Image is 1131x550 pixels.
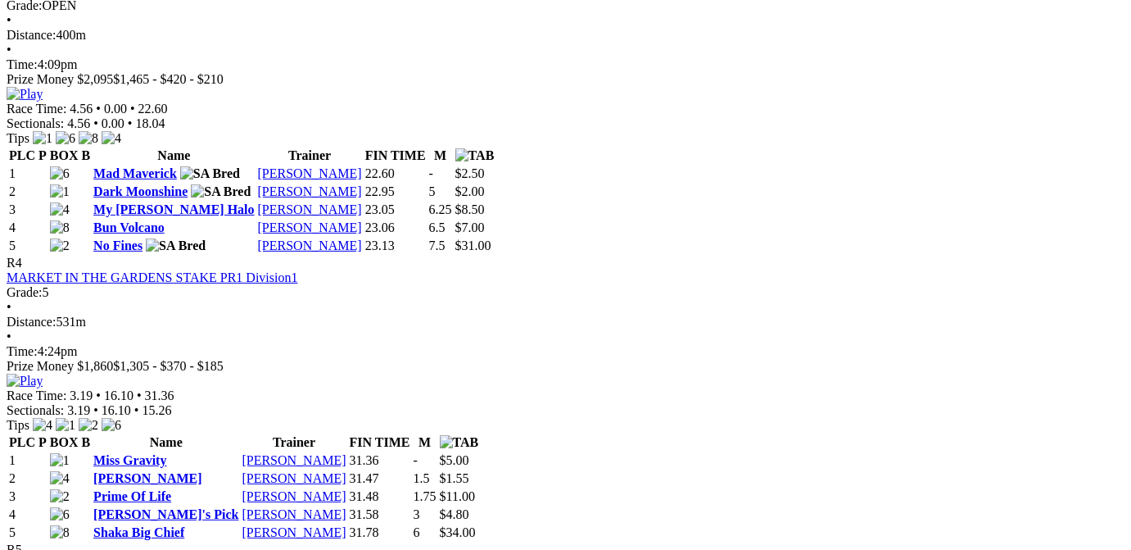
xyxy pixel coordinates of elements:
[130,102,135,116] span: •
[7,300,11,314] span: •
[258,239,362,252] a: [PERSON_NAME]
[7,315,56,329] span: Distance:
[414,471,430,485] text: 1.5
[93,202,254,216] a: My [PERSON_NAME] Halo
[429,202,452,216] text: 6.25
[50,202,70,217] img: 4
[104,389,133,402] span: 16.10
[93,489,171,503] a: Prime Of Life
[455,220,485,234] span: $7.00
[8,202,48,218] td: 3
[414,489,437,503] text: 1.75
[7,330,11,343] span: •
[349,489,411,505] td: 31.48
[7,315,1124,330] div: 531m
[455,202,485,216] span: $8.50
[93,525,184,539] a: Shaka Big Chief
[429,184,436,198] text: 5
[191,184,251,199] img: SA Bred
[241,434,346,451] th: Trainer
[146,239,206,253] img: SA Bred
[440,435,479,450] img: TAB
[429,166,433,180] text: -
[8,489,48,505] td: 3
[257,148,363,164] th: Trainer
[9,148,35,162] span: PLC
[102,418,121,433] img: 6
[50,239,70,253] img: 2
[258,220,362,234] a: [PERSON_NAME]
[414,525,420,539] text: 6
[7,389,66,402] span: Race Time:
[113,359,224,373] span: $1,305 - $370 - $185
[70,102,93,116] span: 4.56
[7,28,56,42] span: Distance:
[8,166,48,182] td: 1
[33,418,52,433] img: 4
[93,148,255,164] th: Name
[7,87,43,102] img: Play
[7,57,38,71] span: Time:
[102,116,124,130] span: 0.00
[440,489,475,503] span: $11.00
[50,525,70,540] img: 8
[93,453,166,467] a: Miss Gravity
[455,239,491,252] span: $31.00
[7,285,43,299] span: Grade:
[440,525,476,539] span: $34.00
[138,102,168,116] span: 22.60
[414,507,420,521] text: 3
[8,184,48,200] td: 2
[70,389,93,402] span: 3.19
[7,285,1124,300] div: 5
[50,148,79,162] span: BOX
[258,184,362,198] a: [PERSON_NAME]
[7,131,29,145] span: Tips
[96,102,101,116] span: •
[349,470,411,487] td: 31.47
[50,471,70,486] img: 4
[440,471,469,485] span: $1.55
[9,435,35,449] span: PLC
[455,148,495,163] img: TAB
[7,256,22,270] span: R4
[364,220,427,236] td: 23.06
[7,374,43,389] img: Play
[413,434,437,451] th: M
[104,102,127,116] span: 0.00
[8,452,48,469] td: 1
[242,453,346,467] a: [PERSON_NAME]
[364,184,427,200] td: 22.95
[93,239,143,252] a: No Fines
[67,116,90,130] span: 4.56
[7,43,11,57] span: •
[93,434,239,451] th: Name
[428,148,453,164] th: M
[79,131,98,146] img: 8
[50,489,70,504] img: 2
[364,202,427,218] td: 23.05
[8,470,48,487] td: 2
[93,220,165,234] a: Bun Volcano
[180,166,240,181] img: SA Bred
[50,453,70,468] img: 1
[429,220,446,234] text: 6.5
[33,131,52,146] img: 1
[135,116,165,130] span: 18.04
[8,220,48,236] td: 4
[455,184,485,198] span: $2.00
[8,525,48,541] td: 5
[7,72,1124,87] div: Prize Money $2,095
[93,507,238,521] a: [PERSON_NAME]'s Pick
[81,435,90,449] span: B
[93,184,188,198] a: Dark Moonshine
[429,239,446,252] text: 7.5
[102,403,131,417] span: 16.10
[349,525,411,541] td: 31.78
[7,270,297,284] a: MARKET IN THE GARDENS STAKE PR1 Division1
[7,102,66,116] span: Race Time:
[38,148,47,162] span: P
[7,344,1124,359] div: 4:24pm
[93,116,98,130] span: •
[258,202,362,216] a: [PERSON_NAME]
